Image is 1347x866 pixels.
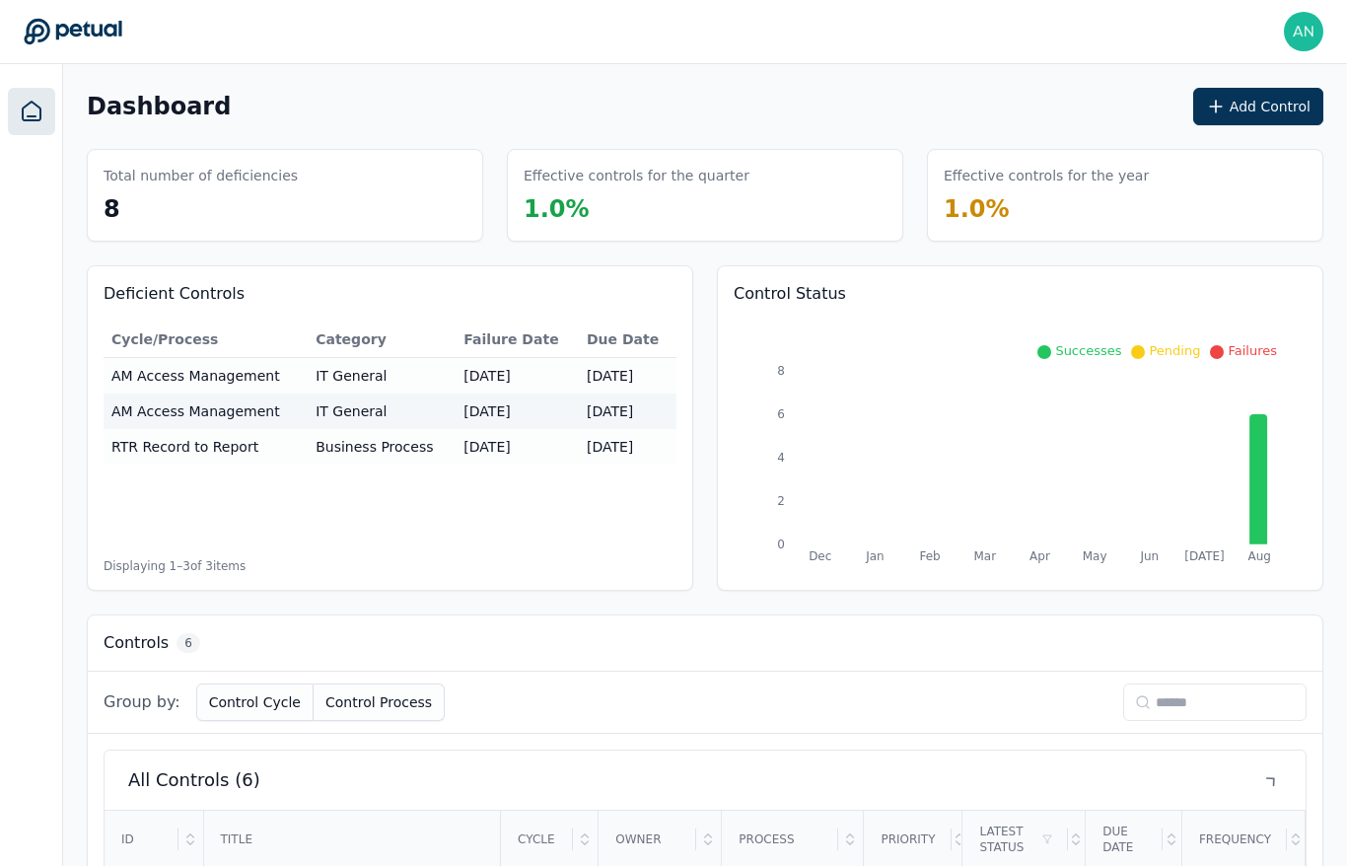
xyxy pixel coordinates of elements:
span: All Controls (6) [128,766,260,794]
tspan: Mar [973,549,996,563]
td: [DATE] [579,358,676,395]
td: Business Process [308,429,456,465]
tspan: Aug [1248,549,1271,563]
td: AM Access Management [104,358,308,395]
tspan: Jan [865,549,884,563]
th: Category [308,322,456,358]
tspan: Apr [1029,549,1050,563]
span: Pending [1149,343,1200,358]
h3: Effective controls for the quarter [524,166,749,185]
a: Dashboard [8,88,55,135]
span: 1.0 % [524,195,590,223]
button: Add Control [1193,88,1323,125]
th: Failure Date [456,322,579,358]
td: [DATE] [456,358,579,395]
span: Successes [1055,343,1121,358]
h3: Total number of deficiencies [104,166,298,185]
td: IT General [308,358,456,395]
tspan: Dec [809,549,831,563]
span: 8 [104,195,120,223]
tspan: 8 [777,364,785,378]
th: Due Date [579,322,676,358]
button: Control Cycle [196,684,314,721]
tspan: Jun [1139,549,1159,563]
span: 1.0 % [944,195,1010,223]
h3: Controls [104,631,169,655]
tspan: May [1083,549,1107,563]
h3: Deficient Controls [104,282,676,306]
td: [DATE] [579,394,676,429]
h3: Effective controls for the year [944,166,1149,185]
a: Go to Dashboard [24,18,122,45]
td: [DATE] [456,429,579,465]
td: RTR Record to Report [104,429,308,465]
td: [DATE] [579,429,676,465]
tspan: 2 [777,494,785,508]
h1: Dashboard [87,91,231,122]
h3: Control Status [734,282,1307,306]
th: Cycle/Process [104,322,308,358]
tspan: 6 [777,407,785,421]
button: All Controls (6) [105,751,1306,810]
span: 6 [177,633,200,653]
tspan: [DATE] [1184,549,1224,563]
span: Group by: [104,690,180,714]
td: AM Access Management [104,394,308,429]
button: Control Process [314,684,445,721]
tspan: Feb [920,549,941,563]
span: Displaying 1– 3 of 3 items [104,558,246,574]
img: andrew+arm@petual.ai [1284,12,1323,51]
td: IT General [308,394,456,429]
tspan: 0 [777,538,785,551]
tspan: 4 [777,451,785,465]
td: [DATE] [456,394,579,429]
span: Failures [1228,343,1277,358]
